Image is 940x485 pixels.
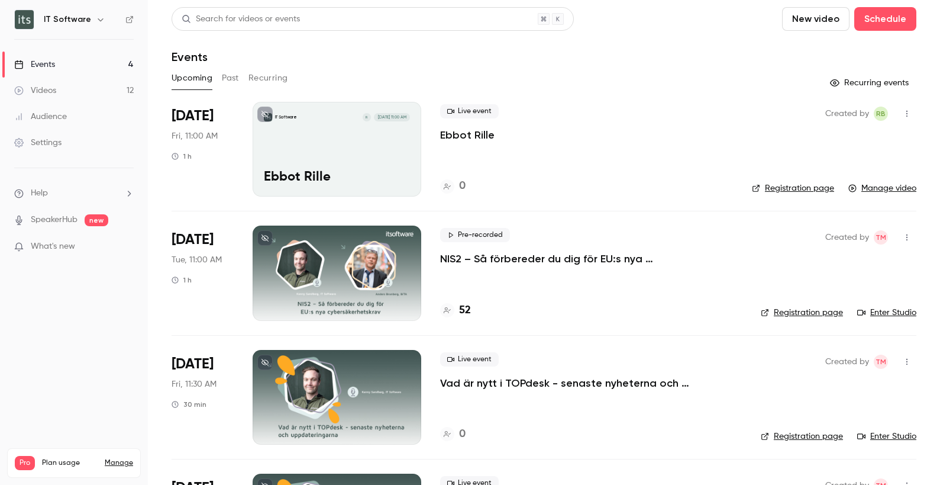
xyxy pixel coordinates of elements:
[874,107,888,121] span: Rilind Berisha
[14,111,67,123] div: Audience
[848,182,916,194] a: Manage video
[761,307,843,319] a: Registration page
[14,59,55,70] div: Events
[440,128,495,142] a: Ebbot Rille
[172,152,192,161] div: 1 h
[14,137,62,149] div: Settings
[172,254,222,266] span: Tue, 11:00 AM
[264,170,410,185] p: Ebbot Rille
[15,10,34,29] img: IT Software
[440,104,499,118] span: Live event
[172,50,208,64] h1: Events
[440,178,466,194] a: 0
[752,182,834,194] a: Registration page
[440,426,466,442] a: 0
[440,228,510,242] span: Pre-recorded
[876,230,886,245] span: TM
[874,355,888,369] span: Tanya Masiyenka
[374,113,409,121] span: [DATE] 11:00 AM
[31,240,75,253] span: What's new
[172,378,217,390] span: Fri, 11:30 AM
[876,107,886,121] span: RB
[440,376,742,390] a: Vad är nytt i TOPdesk - senaste nyheterna och uppdateringarna
[459,426,466,442] h4: 0
[825,107,869,121] span: Created by
[172,107,214,126] span: [DATE]
[854,7,916,31] button: Schedule
[874,230,888,245] span: Tanya Masiyenka
[362,113,372,122] div: R
[440,252,742,266] a: NIS2 – Så förbereder du dig för EU:s nya cybersäkerhetskrav
[119,242,134,252] iframe: Noticeable Trigger
[857,431,916,442] a: Enter Studio
[31,214,77,226] a: SpeakerHub
[857,307,916,319] a: Enter Studio
[172,350,234,445] div: Oct 24 Fri, 11:30 AM (Europe/Stockholm)
[825,355,869,369] span: Created by
[182,13,300,25] div: Search for videos or events
[85,214,108,226] span: new
[44,14,91,25] h6: IT Software
[253,102,421,197] a: Ebbot RilleIT SoftwareR[DATE] 11:00 AMEbbot Rille
[172,355,214,374] span: [DATE]
[248,69,288,88] button: Recurring
[761,431,843,442] a: Registration page
[172,226,234,320] div: Sep 16 Tue, 11:00 AM (Europe/Stockholm)
[14,85,56,97] div: Videos
[172,102,234,197] div: Sep 5 Fri, 11:00 AM (Europe/Stockholm)
[782,7,849,31] button: New video
[42,458,98,468] span: Plan usage
[14,187,134,200] li: help-dropdown-opener
[459,178,466,194] h4: 0
[15,456,35,470] span: Pro
[172,400,206,409] div: 30 min
[440,303,471,319] a: 52
[825,230,869,245] span: Created by
[876,355,886,369] span: TM
[172,130,218,142] span: Fri, 11:00 AM
[105,458,133,468] a: Manage
[172,230,214,249] span: [DATE]
[459,303,471,319] h4: 52
[440,352,499,367] span: Live event
[172,69,212,88] button: Upcoming
[172,275,192,285] div: 1 h
[275,114,297,120] p: IT Software
[825,73,916,92] button: Recurring events
[31,187,48,200] span: Help
[222,69,239,88] button: Past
